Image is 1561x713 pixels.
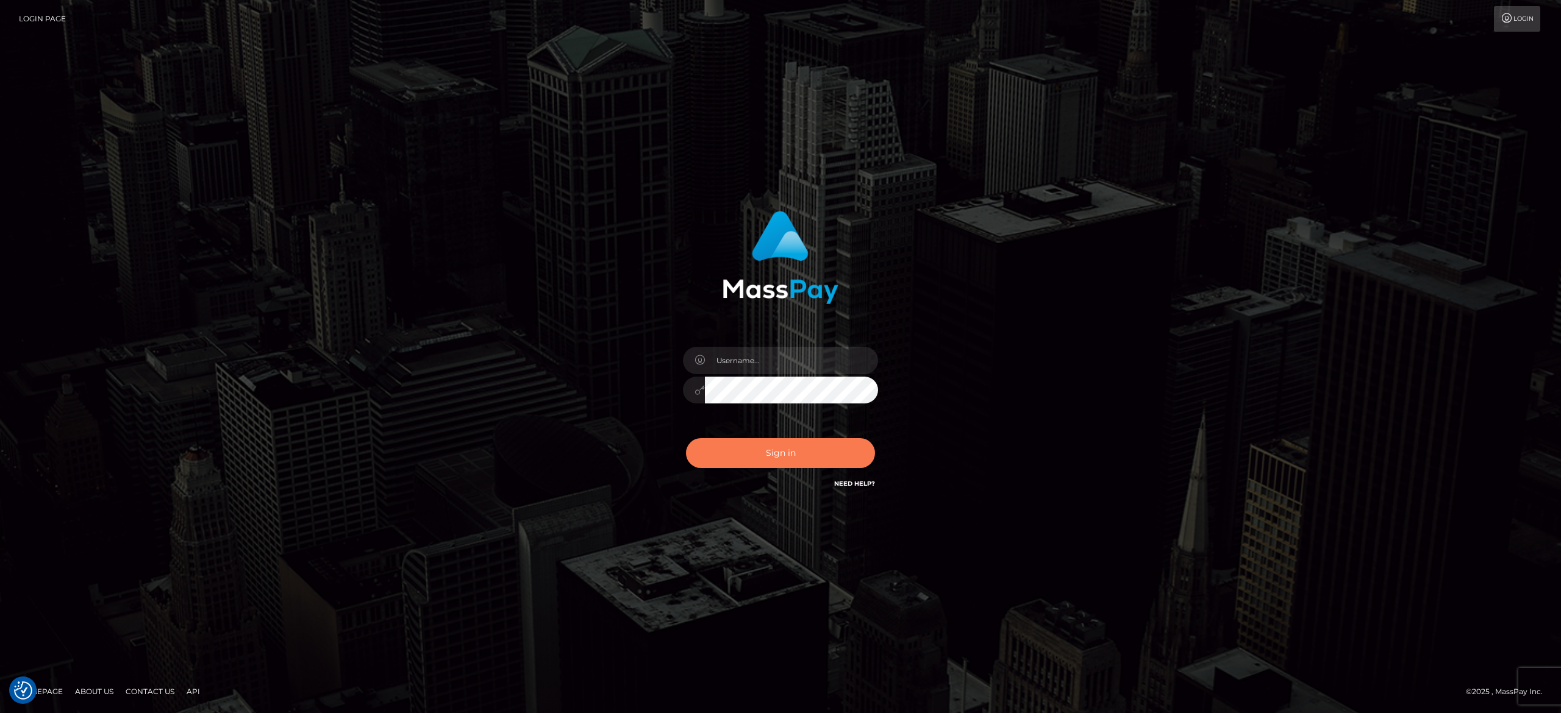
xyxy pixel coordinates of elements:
button: Sign in [686,438,875,468]
div: © 2025 , MassPay Inc. [1466,685,1552,698]
img: Revisit consent button [14,681,32,700]
a: Login [1494,6,1540,32]
a: Need Help? [834,480,875,488]
a: Login Page [19,6,66,32]
a: API [182,682,205,701]
img: MassPay Login [723,211,838,304]
a: About Us [70,682,118,701]
a: Contact Us [121,682,179,701]
button: Consent Preferences [14,681,32,700]
a: Homepage [13,682,68,701]
input: Username... [705,347,878,374]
